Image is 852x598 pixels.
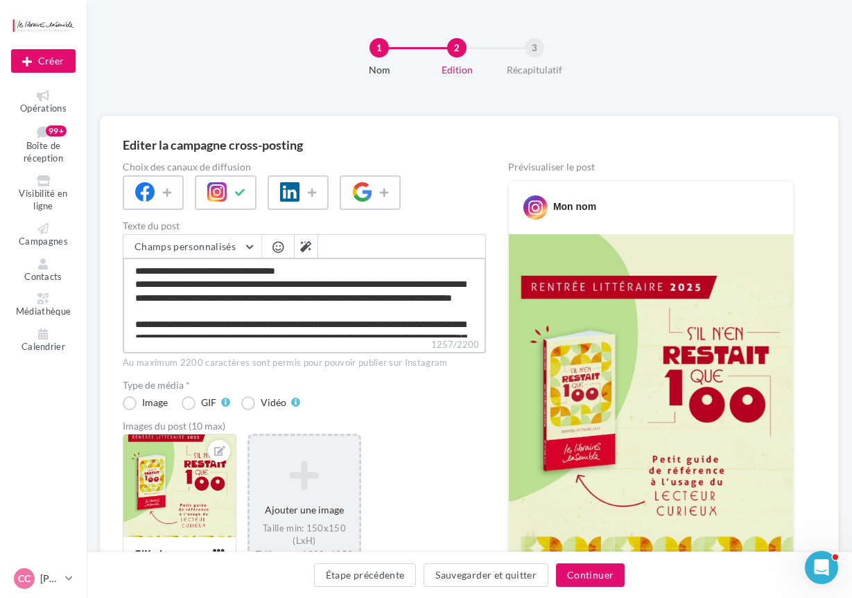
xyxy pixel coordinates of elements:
[123,357,486,369] div: Au maximum 2200 caractères sont permis pour pouvoir publier sur Instagram
[11,49,76,73] button: Créer
[11,565,76,592] a: CC [PERSON_NAME]
[11,123,76,167] a: Boîte de réception99+
[123,421,486,431] div: Images du post (10 max)
[123,139,303,151] div: Editer la campagne cross-posting
[16,306,71,317] span: Médiathèque
[123,337,486,353] label: 1257/2200
[370,38,389,58] div: 1
[261,398,286,407] div: Vidéo
[21,341,65,352] span: Calendrier
[11,256,76,285] a: Contacts
[11,220,76,250] a: Campagnes
[123,221,486,231] label: Texte du post
[525,38,544,58] div: 3
[314,563,417,587] button: Étape précédente
[11,49,76,73] div: Nouvelle campagne
[46,125,67,137] div: 99+
[11,173,76,215] a: Visibilité en ligne
[123,235,261,258] button: Champs personnalisés
[447,38,467,58] div: 2
[18,572,31,586] span: CC
[805,551,838,584] iframe: Intercom live chat
[490,63,579,77] div: Récapitulatif
[11,87,76,117] a: Opérations
[335,63,424,77] div: Nom
[424,563,548,587] button: Sauvegarder et quitter
[134,240,236,252] span: Champs personnalisés
[20,103,67,114] span: Opérations
[40,572,60,586] p: [PERSON_NAME]
[19,236,68,247] span: Campagnes
[508,162,794,172] div: Prévisualiser le post
[123,162,486,172] label: Choix des canaux de diffusion
[556,563,625,587] button: Continuer
[24,140,63,164] span: Boîte de réception
[123,380,486,390] label: Type de média *
[19,188,67,212] span: Visibilité en ligne
[24,271,62,282] span: Contacts
[11,290,76,320] a: Médiathèque
[412,63,501,77] div: Edition
[201,398,216,407] div: GIF
[134,547,207,591] div: S'il n'en restait que 100 - Librair...
[142,398,168,407] div: Image
[553,200,596,213] div: Mon nom
[11,326,76,355] a: Calendrier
